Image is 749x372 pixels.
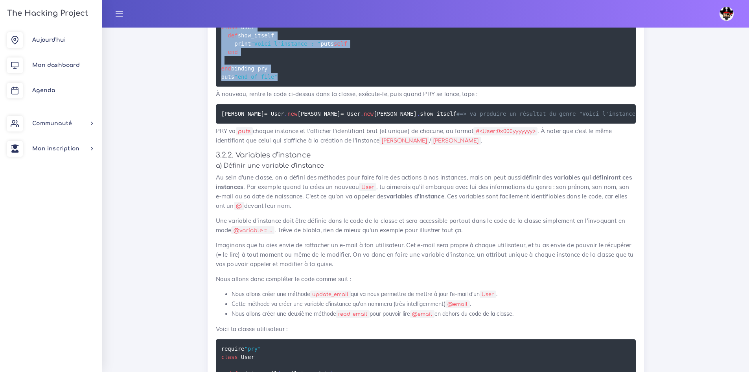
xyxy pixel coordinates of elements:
[234,74,278,80] span: "end of file"
[386,192,444,200] strong: variables d'instance
[32,120,72,126] span: Communauté
[347,111,361,117] span: User
[216,151,636,159] h4: 3.2.2. Variables d'instance
[336,310,370,318] code: read_email
[236,127,253,135] code: puts
[32,37,66,43] span: Aujourd'hui
[216,126,636,145] p: PRY va chaque instance et t'afficher l'identifiant brut (et unique) de chacune, au format . À not...
[216,324,636,334] p: Voici ta classe utilisateur :
[221,15,347,81] code: require show_itself print puts binding pry puts
[334,41,347,47] span: self
[264,111,267,117] span: =
[221,65,231,72] span: end
[417,111,420,117] span: .
[245,346,261,352] span: "pry"
[234,202,244,210] code: @
[340,111,344,117] span: =
[216,89,636,99] p: À nouveau, rentre le code ci-dessus dans ta classe, exécute-le, puis quand PRY se lance, tape :
[410,310,434,318] code: @email
[361,111,364,117] span: .
[216,173,636,211] p: Au sein d'une classe, on a défini des méthodes pour faire faire des actions à nos instances, mais...
[287,111,297,117] span: new
[254,65,258,72] span: .
[473,127,537,135] code: #<User:0x000yyyyyyy>
[364,111,374,117] span: new
[221,354,238,360] span: class
[379,137,429,145] code: [PERSON_NAME]
[232,299,636,309] li: Cette méthode va créer une variable d'instance qu'on nommera (très intelligemment) .
[456,111,735,117] span: #=> va produire un résultat du genre "Voici l'instance : #<User:0x000055701febc118>"
[271,111,284,117] span: User
[284,111,287,117] span: .
[32,87,55,93] span: Agenda
[5,9,88,18] h3: The Hacking Project
[241,354,254,360] span: User
[228,32,237,39] span: def
[232,309,636,319] li: Nous allons créer une deuxième méthode pour pouvoir lire en dehors du code de la classe.
[431,137,481,145] code: [PERSON_NAME]
[445,300,470,308] code: @email
[216,162,636,170] h5: a) Définir une variable d'instance
[720,7,734,21] img: avatar
[32,62,80,68] span: Mon dashboard
[32,146,79,152] span: Mon inscription
[232,289,636,299] li: Nous allons créer une méthode qui va nous permettre de mettre à jour l’e-mail d'un .
[216,274,636,284] p: Nous allons donc compléter le code comme suit :
[251,41,320,47] span: "Voici l'instance : "
[231,226,274,235] code: @variable = …
[216,241,636,269] p: Imaginons que tu aies envie de rattacher un e-mail à ton utilisateur. Cet e-mail sera propre à ch...
[359,183,376,191] code: User
[310,291,351,298] code: update_email
[216,174,632,191] strong: définir des variables qui définiront ces instances
[216,216,636,235] p: Une variable d'instance doit être définie dans le code de la classe et sera accessible partout da...
[480,291,496,298] code: User
[228,49,237,55] span: end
